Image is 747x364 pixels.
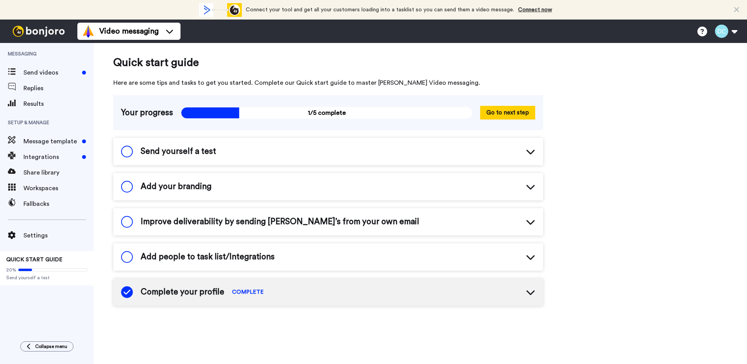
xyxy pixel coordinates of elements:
span: Results [23,99,94,109]
span: Send yourself a test [141,146,216,157]
span: Your progress [121,107,173,119]
span: Send yourself a test [6,275,88,281]
a: Connect now [518,7,552,12]
button: Go to next step [480,106,535,120]
span: Workspaces [23,184,94,193]
span: Here are some tips and tasks to get you started. Complete our Quick start guide to master [PERSON... [113,78,543,87]
span: Message template [23,137,79,146]
span: 1/5 complete [181,107,472,119]
span: Send videos [23,68,79,77]
img: bj-logo-header-white.svg [9,26,68,37]
span: Video messaging [99,26,159,37]
button: Collapse menu [20,341,73,352]
span: Add people to task list/Integrations [141,251,275,263]
span: Improve deliverability by sending [PERSON_NAME]’s from your own email [141,216,419,228]
span: Add your branding [141,181,211,193]
span: Integrations [23,152,79,162]
span: Replies [23,84,94,93]
span: Share library [23,168,94,177]
span: Settings [23,231,94,240]
span: Fallbacks [23,199,94,209]
span: Quick start guide [113,55,543,70]
span: 20% [6,267,16,273]
span: COMPLETE [232,288,264,296]
div: animation [199,3,242,17]
span: Collapse menu [35,343,67,350]
span: Connect your tool and get all your customers loading into a tasklist so you can send them a video... [246,7,514,12]
img: vm-color.svg [82,25,95,37]
span: Complete your profile [141,286,224,298]
span: QUICK START GUIDE [6,257,63,262]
